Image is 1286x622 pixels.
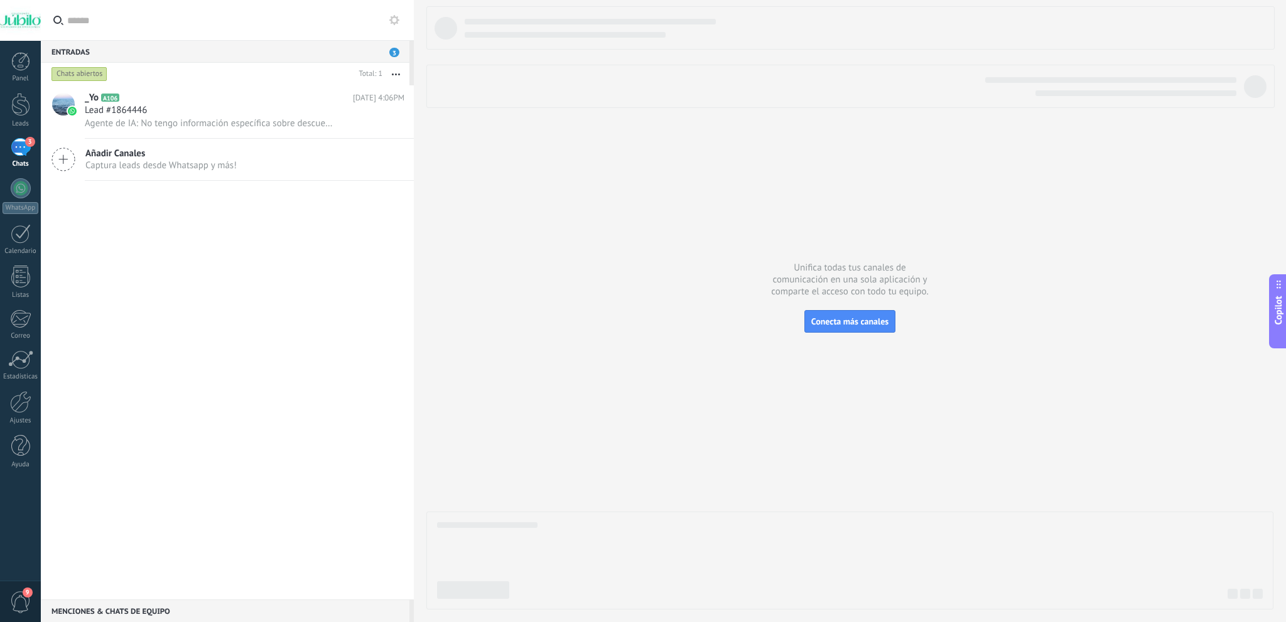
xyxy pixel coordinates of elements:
div: Calendario [3,247,39,255]
span: Lead #1864446 [85,104,147,117]
div: Total: 1 [354,68,382,80]
span: 3 [389,48,399,57]
div: Leads [3,120,39,128]
span: 3 [25,137,35,147]
img: icon [68,107,77,115]
span: Conecta más canales [811,316,889,327]
span: Copilot [1272,296,1285,324]
div: WhatsApp [3,202,38,214]
span: _Yo [85,92,99,104]
span: Agente de IA: No tengo información específica sobre descuentos aplicables al combo que mencionamo... [85,117,335,129]
div: Chats abiertos [51,67,107,82]
div: Ajustes [3,417,39,425]
div: Panel [3,75,39,83]
div: Correo [3,332,39,340]
div: Listas [3,291,39,299]
span: 9 [23,587,33,598]
button: Más [382,63,409,85]
span: Añadir Canales [85,147,237,159]
div: Ayuda [3,461,39,469]
span: [DATE] 4:06PM [353,92,404,104]
div: Estadísticas [3,373,39,381]
a: avataricon_YoA106[DATE] 4:06PMLead #1864446Agente de IA: No tengo información específica sobre de... [41,85,414,138]
div: Chats [3,160,39,168]
span: A106 [101,94,119,102]
div: Menciones & Chats de equipo [41,599,409,622]
button: Conecta más canales [804,310,895,333]
span: Captura leads desde Whatsapp y más! [85,159,237,171]
div: Entradas [41,40,409,63]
